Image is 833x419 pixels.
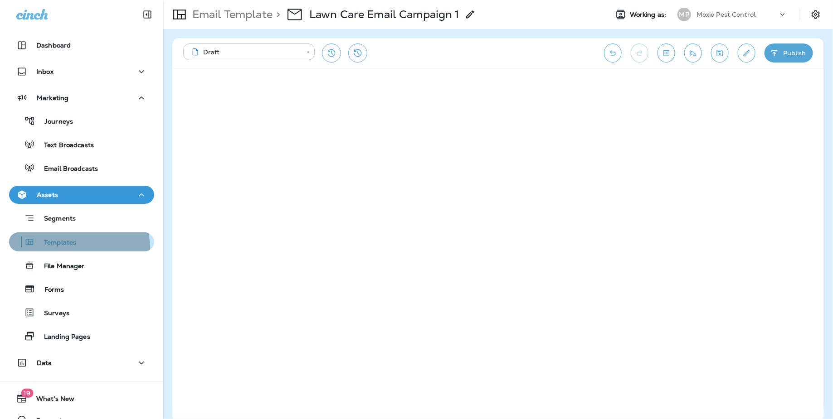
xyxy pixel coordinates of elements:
button: Data [9,354,154,372]
p: Forms [35,286,64,294]
button: Publish [765,43,813,63]
button: Journeys [9,111,154,130]
p: Email Template [189,8,273,21]
span: What's New [27,395,74,406]
p: Marketing [37,94,68,101]
p: Dashboard [36,42,71,49]
button: Dashboard [9,36,154,54]
button: 19What's New [9,390,154,408]
p: Moxie Pest Control [697,11,756,18]
p: Templates [35,239,76,247]
button: Text Broadcasts [9,135,154,154]
button: Save [711,43,729,63]
span: Working as: [630,11,668,19]
p: > [273,8,280,21]
button: File Manager [9,256,154,275]
button: Settings [808,6,824,23]
p: Inbox [36,68,54,75]
div: MP [677,8,691,21]
button: Collapse Sidebar [135,5,160,24]
p: Assets [37,191,58,198]
button: Segments [9,208,154,228]
p: File Manager [35,262,85,271]
button: Assets [9,186,154,204]
button: Templates [9,232,154,251]
button: Forms [9,279,154,299]
button: Landing Pages [9,327,154,346]
button: View Changelog [348,43,367,63]
button: Send test email [684,43,702,63]
p: Email Broadcasts [35,165,98,173]
p: Lawn Care Email Campaign 1 [309,8,459,21]
span: 19 [21,389,33,398]
button: Toggle preview [658,43,675,63]
button: Restore from previous version [322,43,341,63]
p: Landing Pages [35,333,90,342]
button: Undo [604,43,622,63]
div: Draft [190,48,300,57]
p: Text Broadcasts [35,141,94,150]
button: Marketing [9,89,154,107]
p: Data [37,359,52,366]
p: Segments [35,215,76,224]
p: Surveys [35,309,69,318]
button: Email Broadcasts [9,159,154,178]
button: Inbox [9,63,154,81]
button: Surveys [9,303,154,322]
button: Edit details [738,43,755,63]
p: Journeys [35,118,73,126]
